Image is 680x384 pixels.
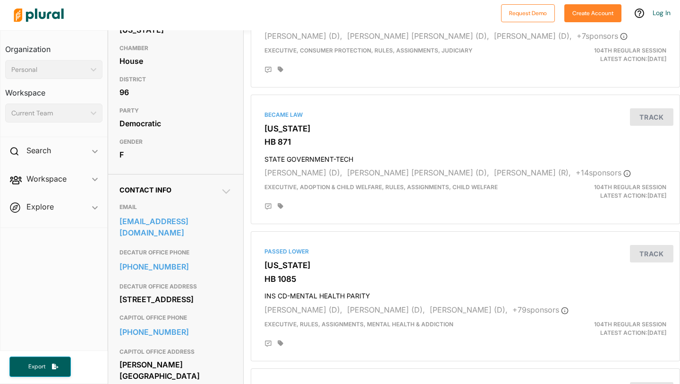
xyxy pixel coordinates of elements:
h3: [US_STATE] [264,124,666,133]
button: Create Account [564,4,621,22]
h3: DECATUR OFFICE ADDRESS [119,281,232,292]
span: Executive, Adoption & Child Welfare, Rules, Assignments, Child Welfare [264,183,498,191]
h4: STATE GOVERNMENT-TECH [264,151,666,164]
span: 104th Regular Session [594,321,666,328]
a: [EMAIL_ADDRESS][DOMAIN_NAME] [119,214,232,240]
div: Latest Action: [DATE] [535,320,673,337]
a: Request Demo [501,8,555,17]
a: [PHONE_NUMBER] [119,260,232,274]
span: Executive, Rules, Assignments, Mental Health & Addiction [264,321,453,328]
span: [PERSON_NAME] (D), [347,305,425,314]
a: [PHONE_NUMBER] [119,325,232,339]
div: Personal [11,65,87,75]
h3: EMAIL [119,201,232,213]
div: Democratic [119,116,232,131]
div: Add Position Statement [264,203,272,210]
h3: GENDER [119,136,232,148]
h3: CHAMBER [119,43,232,54]
h3: CAPITOL OFFICE PHONE [119,312,232,323]
span: [PERSON_NAME] (D), [494,31,572,41]
div: [PERSON_NAME][GEOGRAPHIC_DATA] [119,358,232,383]
div: Became Law [264,111,666,119]
div: Add tags [278,66,283,73]
h2: Search [26,145,51,156]
span: Contact Info [119,186,171,194]
div: Add tags [278,203,283,209]
div: Passed Lower [264,247,666,256]
h3: [US_STATE] [264,261,666,270]
span: 104th Regular Session [594,47,666,54]
span: Export [22,363,52,371]
span: + 79 sponsor s [512,305,569,314]
span: + 7 sponsor s [577,31,628,41]
h3: Workspace [5,79,102,100]
h3: DECATUR OFFICE PHONE [119,247,232,258]
h3: PARTY [119,105,232,116]
div: 96 [119,85,232,99]
span: [PERSON_NAME] (D), [430,305,508,314]
span: [PERSON_NAME] (D), [264,305,342,314]
h3: DISTRICT [119,74,232,85]
h4: INS CD-MENTAL HEALTH PARITY [264,288,666,300]
h3: HB 871 [264,137,666,147]
span: [PERSON_NAME] (D), [264,31,342,41]
div: Current Team [11,108,87,118]
div: Latest Action: [DATE] [535,46,673,63]
button: Track [630,245,673,262]
div: F [119,148,232,162]
span: [PERSON_NAME] [PERSON_NAME] (D), [347,168,489,177]
div: Latest Action: [DATE] [535,183,673,200]
a: Log In [653,9,671,17]
button: Export [9,357,71,377]
span: + 14 sponsor s [576,168,631,177]
div: Add tags [278,340,283,347]
a: Create Account [564,8,621,17]
div: Add Position Statement [264,340,272,348]
span: 104th Regular Session [594,183,666,191]
h3: Organization [5,35,102,56]
span: [PERSON_NAME] [PERSON_NAME] (D), [347,31,489,41]
h3: CAPITOL OFFICE ADDRESS [119,346,232,358]
span: [PERSON_NAME] (R), [494,168,571,177]
span: [PERSON_NAME] (D), [264,168,342,177]
button: Track [630,108,673,126]
h3: HB 1085 [264,274,666,284]
span: Executive, Consumer Protection, Rules, Assignments, Judiciary [264,47,473,54]
div: House [119,54,232,68]
div: Add Position Statement [264,66,272,74]
button: Request Demo [501,4,555,22]
div: [STREET_ADDRESS] [119,292,232,306]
